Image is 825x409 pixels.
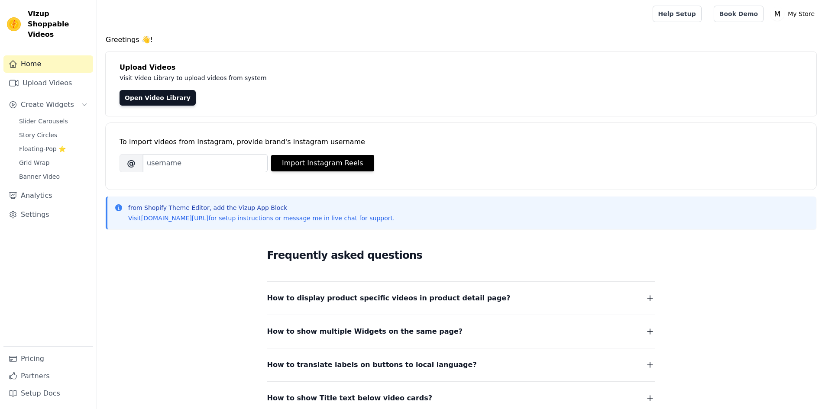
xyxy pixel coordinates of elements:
p: from Shopify Theme Editor, add the Vizup App Block [128,203,395,212]
h4: Greetings 👋! [106,35,816,45]
h2: Frequently asked questions [267,247,655,264]
a: Settings [3,206,93,223]
a: Grid Wrap [14,157,93,169]
a: Setup Docs [3,385,93,402]
input: username [143,154,268,172]
a: Banner Video [14,171,93,183]
span: Slider Carousels [19,117,68,126]
button: How to show multiple Widgets on the same page? [267,325,655,338]
span: Vizup Shoppable Videos [28,9,90,40]
p: My Store [784,6,818,22]
button: Create Widgets [3,96,93,113]
a: Analytics [3,187,93,204]
a: Open Video Library [120,90,196,106]
button: Import Instagram Reels [271,155,374,171]
p: Visit Video Library to upload videos from system [120,73,508,83]
button: M My Store [770,6,818,22]
a: Story Circles [14,129,93,141]
span: How to translate labels on buttons to local language? [267,359,477,371]
a: Slider Carousels [14,115,93,127]
span: @ [120,154,143,172]
a: Help Setup [653,6,702,22]
h4: Upload Videos [120,62,802,73]
text: M [774,10,781,18]
a: Partners [3,367,93,385]
button: How to display product specific videos in product detail page? [267,292,655,304]
span: Create Widgets [21,100,74,110]
img: Vizup [7,17,21,31]
a: Book Demo [714,6,764,22]
a: Pricing [3,350,93,367]
span: Banner Video [19,172,60,181]
a: Upload Videos [3,74,93,92]
span: How to display product specific videos in product detail page? [267,292,511,304]
span: How to show multiple Widgets on the same page? [267,325,463,338]
span: Floating-Pop ⭐ [19,145,66,153]
span: Story Circles [19,131,57,139]
button: How to show Title text below video cards? [267,392,655,404]
span: Grid Wrap [19,158,49,167]
a: [DOMAIN_NAME][URL] [141,215,209,222]
a: Home [3,55,93,73]
button: How to translate labels on buttons to local language? [267,359,655,371]
p: Visit for setup instructions or message me in live chat for support. [128,214,395,222]
a: Floating-Pop ⭐ [14,143,93,155]
div: To import videos from Instagram, provide brand's instagram username [120,137,802,147]
span: How to show Title text below video cards? [267,392,433,404]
